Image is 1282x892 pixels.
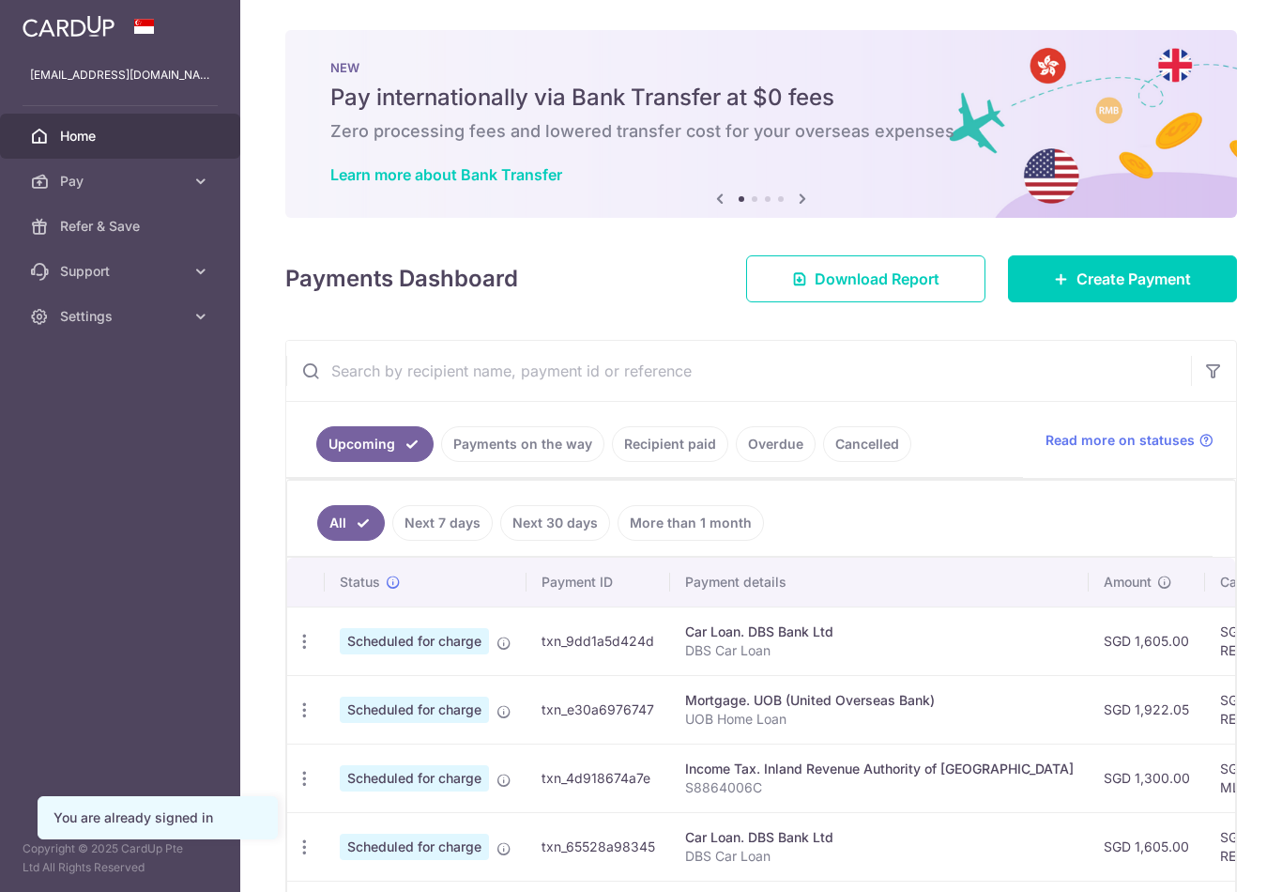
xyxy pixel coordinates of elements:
[285,262,518,296] h4: Payments Dashboard
[685,691,1074,710] div: Mortgage. UOB (United Overseas Bank)
[1008,255,1237,302] a: Create Payment
[330,83,1192,113] h5: Pay internationally via Bank Transfer at $0 fees
[618,505,764,541] a: More than 1 month
[340,628,489,654] span: Scheduled for charge
[441,426,604,462] a: Payments on the way
[330,60,1192,75] p: NEW
[60,172,184,191] span: Pay
[1089,744,1205,812] td: SGD 1,300.00
[685,641,1074,660] p: DBS Car Loan
[500,505,610,541] a: Next 30 days
[340,573,380,592] span: Status
[527,558,670,607] th: Payment ID
[60,127,184,146] span: Home
[527,607,670,675] td: txn_9dd1a5d424d
[685,623,1074,641] div: Car Loan. DBS Bank Ltd
[736,426,816,462] a: Overdue
[685,828,1074,847] div: Car Loan. DBS Bank Ltd
[60,307,184,326] span: Settings
[340,834,489,860] span: Scheduled for charge
[527,812,670,881] td: txn_65528a98345
[330,120,1192,143] h6: Zero processing fees and lowered transfer cost for your overseas expenses
[286,341,1191,401] input: Search by recipient name, payment id or reference
[60,262,184,281] span: Support
[670,558,1089,607] th: Payment details
[340,697,489,723] span: Scheduled for charge
[685,760,1074,778] div: Income Tax. Inland Revenue Authority of [GEOGRAPHIC_DATA]
[815,268,939,290] span: Download Report
[1089,607,1205,675] td: SGD 1,605.00
[685,847,1074,866] p: DBS Car Loan
[1104,573,1152,592] span: Amount
[612,426,728,462] a: Recipient paid
[685,778,1074,797] p: S8864006C
[392,505,493,541] a: Next 7 days
[317,505,385,541] a: All
[527,675,670,744] td: txn_e30a6976747
[1076,268,1191,290] span: Create Payment
[1089,675,1205,744] td: SGD 1,922.05
[527,744,670,812] td: txn_4d918674a7e
[30,66,210,85] p: [EMAIL_ADDRESS][DOMAIN_NAME]
[60,217,184,236] span: Refer & Save
[285,30,1237,218] img: Bank transfer banner
[330,165,562,184] a: Learn more about Bank Transfer
[53,808,262,827] div: You are already signed in
[1089,812,1205,881] td: SGD 1,605.00
[23,15,114,38] img: CardUp
[316,426,434,462] a: Upcoming
[823,426,911,462] a: Cancelled
[340,765,489,792] span: Scheduled for charge
[685,710,1074,729] p: UOB Home Loan
[1045,431,1195,450] span: Read more on statuses
[746,255,985,302] a: Download Report
[1045,431,1213,450] a: Read more on statuses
